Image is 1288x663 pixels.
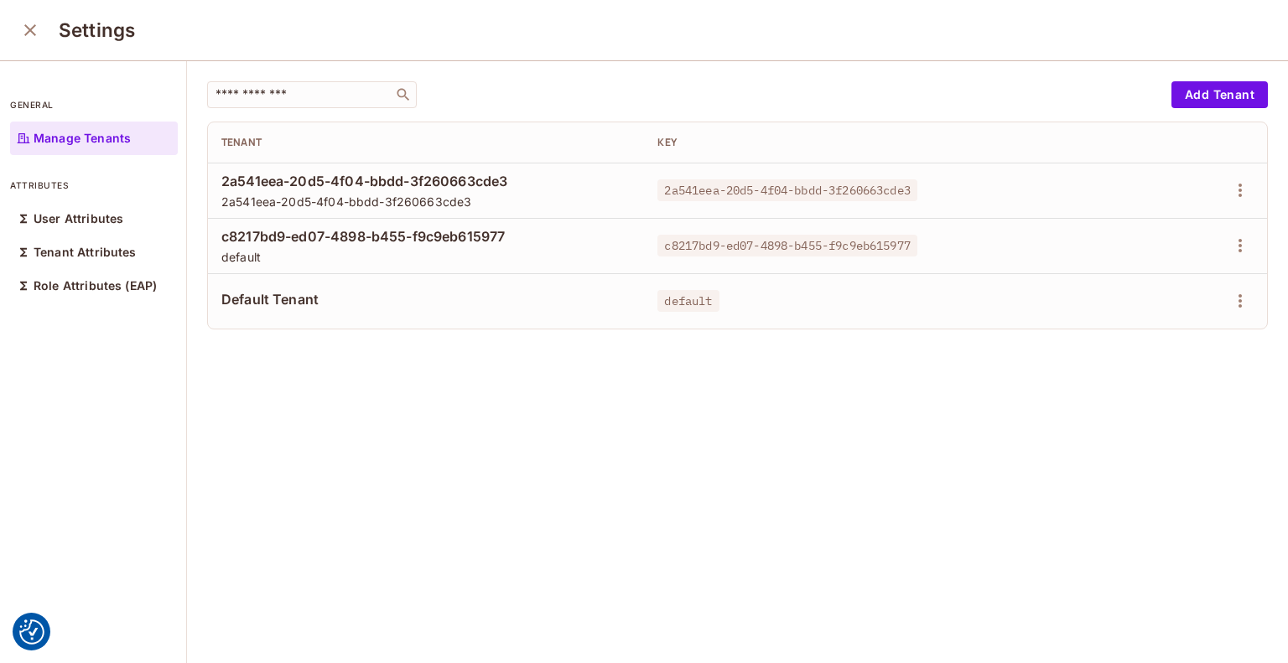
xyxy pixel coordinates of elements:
[221,136,631,149] div: Tenant
[657,136,1067,149] div: Key
[657,235,917,256] span: c8217bd9-ed07-4898-b455-f9c9eb615977
[657,290,719,312] span: default
[221,290,631,308] span: Default Tenant
[657,179,917,201] span: 2a541eea-20d5-4f04-bbdd-3f260663cde3
[19,619,44,645] button: Consent Preferences
[1171,81,1268,108] button: Add Tenant
[221,227,631,246] span: c8217bd9-ed07-4898-b455-f9c9eb615977
[34,279,157,293] p: Role Attributes (EAP)
[221,249,631,265] span: default
[221,172,631,190] span: 2a541eea-20d5-4f04-bbdd-3f260663cde3
[34,246,137,259] p: Tenant Attributes
[221,194,631,210] span: 2a541eea-20d5-4f04-bbdd-3f260663cde3
[59,18,135,42] h3: Settings
[10,179,178,192] p: attributes
[10,98,178,111] p: general
[34,212,123,225] p: User Attributes
[19,619,44,645] img: Revisit consent button
[34,132,131,145] p: Manage Tenants
[13,13,47,47] button: close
